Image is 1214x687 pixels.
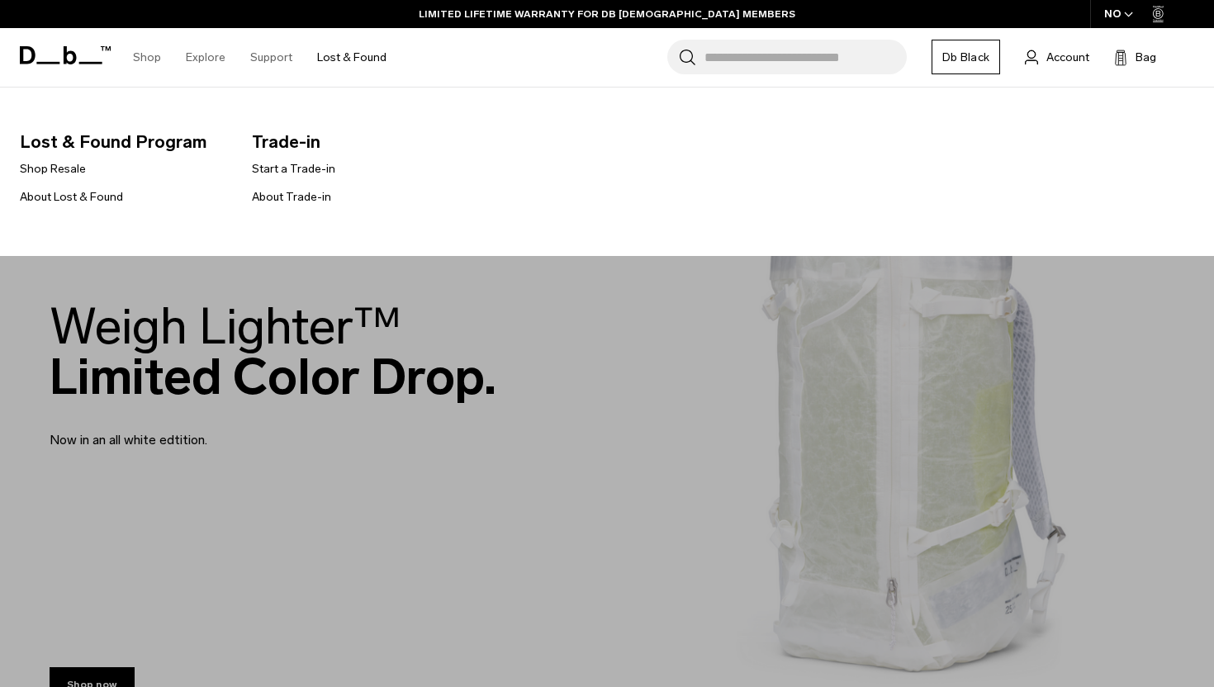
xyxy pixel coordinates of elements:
[186,28,225,87] a: Explore
[932,40,1000,74] a: Db Black
[419,7,795,21] a: LIMITED LIFETIME WARRANTY FOR DB [DEMOGRAPHIC_DATA] MEMBERS
[252,188,331,206] a: About Trade-in
[1025,47,1089,67] a: Account
[317,28,386,87] a: Lost & Found
[1114,47,1156,67] button: Bag
[1136,49,1156,66] span: Bag
[20,188,123,206] a: About Lost & Found
[252,129,458,155] span: Trade-in
[121,28,399,87] nav: Main Navigation
[133,28,161,87] a: Shop
[20,160,86,178] a: Shop Resale
[250,28,292,87] a: Support
[1046,49,1089,66] span: Account
[252,160,335,178] a: Start a Trade-in
[20,129,225,155] span: Lost & Found Program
